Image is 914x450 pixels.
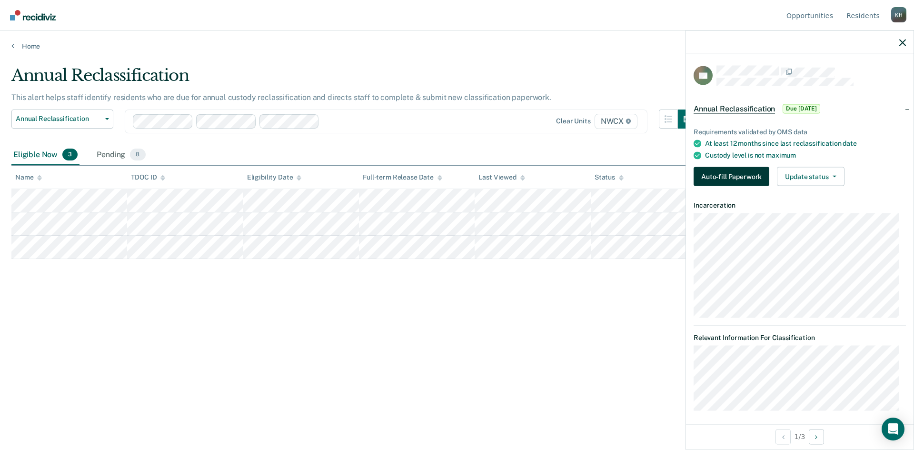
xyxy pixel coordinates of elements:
span: Due [DATE] [783,104,820,113]
span: 8 [130,149,145,161]
span: date [843,140,856,147]
button: Next Opportunity [809,429,824,444]
div: Clear units [556,117,591,125]
div: Annual ReclassificationDue [DATE] [686,93,914,124]
span: Annual Reclassification [16,115,101,123]
a: Home [11,42,903,50]
div: Eligibility Date [247,173,302,181]
div: At least 12 months since last reclassification [705,140,906,148]
p: This alert helps staff identify residents who are due for annual custody reclassification and dir... [11,93,551,102]
div: 1 / 3 [686,424,914,449]
div: TDOC ID [131,173,165,181]
span: 3 [62,149,78,161]
dt: Relevant Information For Classification [694,334,906,342]
div: K H [891,7,906,22]
div: Last Viewed [478,173,525,181]
div: Full-term Release Date [363,173,442,181]
div: Custody level is not [705,151,906,160]
div: Annual Reclassification [11,66,697,93]
span: NWCX [595,114,637,129]
button: Profile dropdown button [891,7,906,22]
dt: Incarceration [694,201,906,210]
button: Update status [777,167,844,186]
div: Name [15,173,42,181]
a: Navigate to form link [694,167,773,186]
div: Open Intercom Messenger [882,418,904,440]
div: Pending [95,145,147,166]
span: Annual Reclassification [694,104,775,113]
button: Auto-fill Paperwork [694,167,769,186]
img: Recidiviz [10,10,56,20]
button: Previous Opportunity [775,429,791,444]
div: Eligible Now [11,145,79,166]
div: Status [595,173,624,181]
div: Requirements validated by OMS data [694,128,906,136]
span: maximum [766,151,796,159]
